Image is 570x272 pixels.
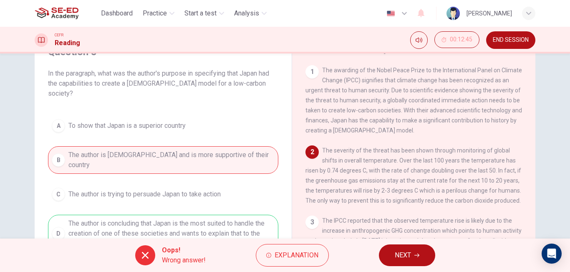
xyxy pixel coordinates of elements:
[143,8,167,18] span: Practice
[139,6,178,21] button: Practice
[101,8,133,18] span: Dashboard
[256,244,329,267] button: Explanation
[55,32,63,38] span: CEFR
[305,145,319,159] div: 2
[35,5,78,22] img: SE-ED Academy logo
[486,31,535,49] button: END SESSION
[35,5,98,22] a: SE-ED Academy logo
[467,8,512,18] div: [PERSON_NAME]
[48,69,278,99] span: In the paragraph, what was the author's purpose in specifying that Japan had the capabilities to ...
[184,8,217,18] span: Start a test
[386,10,396,17] img: en
[410,31,428,49] div: Mute
[305,216,319,229] div: 3
[434,31,479,49] div: Hide
[98,6,136,21] button: Dashboard
[55,38,80,48] h1: Reading
[395,249,411,261] span: NEXT
[181,6,227,21] button: Start a test
[542,244,562,264] div: Open Intercom Messenger
[450,36,472,43] span: 00:12:45
[305,67,522,134] span: The awarding of the Nobel Peace Prize to the International Panel on Climate Change (IPCC) signifi...
[305,147,521,204] span: The severity of the threat has been shown through monitoring of global shifts in overall temperat...
[379,244,435,266] button: NEXT
[231,6,270,21] button: Analysis
[446,7,460,20] img: Profile picture
[305,65,319,79] div: 1
[275,249,318,261] span: Explanation
[434,31,479,48] button: 00:12:45
[234,8,259,18] span: Analysis
[162,245,206,255] span: Oops!
[493,37,529,43] span: END SESSION
[162,255,206,265] span: Wrong answer!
